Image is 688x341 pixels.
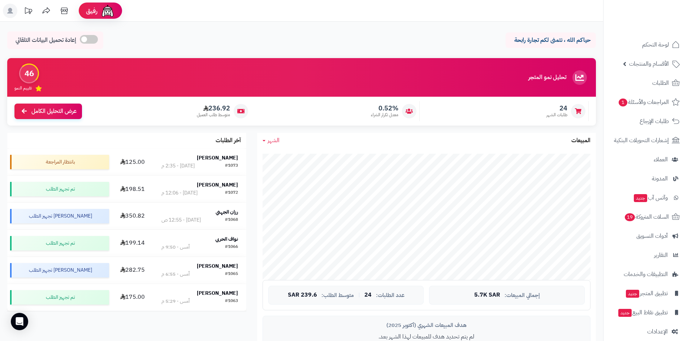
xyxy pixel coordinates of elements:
a: وآتس آبجديد [608,189,684,206]
td: 282.75 [112,257,153,284]
div: تم تجهيز الطلب [10,236,109,250]
span: وآتس آب [633,193,668,203]
a: الإعدادات [608,323,684,340]
span: 1 [619,99,627,106]
div: #1073 [225,162,238,170]
div: #1072 [225,189,238,197]
a: إشعارات التحويلات البنكية [608,132,684,149]
span: أدوات التسويق [636,231,668,241]
span: الطلبات [652,78,669,88]
span: معدل تكرار الشراء [371,112,398,118]
td: 350.82 [112,203,153,229]
div: [DATE] - 2:35 م [161,162,195,170]
a: طلبات الإرجاع [608,113,684,130]
span: لوحة التحكم [642,40,669,50]
a: تطبيق نقاط البيعجديد [608,304,684,321]
strong: [PERSON_NAME] [197,289,238,297]
a: العملاء [608,151,684,168]
span: السلات المتروكة [624,212,669,222]
span: إشعارات التحويلات البنكية [614,135,669,145]
span: 239.6 SAR [288,292,317,298]
div: #1065 [225,271,238,278]
span: عرض التحليل الكامل [31,107,77,115]
a: أدوات التسويق [608,227,684,245]
h3: تحليل نمو المتجر [528,74,566,81]
div: [DATE] - 12:55 ص [161,217,201,224]
a: المدونة [608,170,684,187]
strong: [PERSON_NAME] [197,262,238,270]
span: 19 [625,213,635,221]
a: تحديثات المنصة [19,4,37,20]
a: المراجعات والأسئلة1 [608,93,684,111]
span: العملاء [654,154,668,165]
a: الشهر [263,136,280,145]
div: [PERSON_NAME] تجهيز الطلب [10,209,109,223]
span: تطبيق المتجر [625,288,668,298]
div: #1063 [225,298,238,305]
div: [DATE] - 12:06 م [161,189,198,197]
span: إعادة تحميل البيانات التلقائي [16,36,76,44]
td: 125.00 [112,149,153,175]
div: Open Intercom Messenger [11,313,28,330]
td: 175.00 [112,284,153,311]
span: متوسط طلب العميل [197,112,230,118]
span: عدد الطلبات: [376,292,404,298]
span: الإعدادات [647,327,668,337]
span: 0.52% [371,104,398,112]
span: جديد [634,194,647,202]
span: رفيق [86,6,98,15]
a: لوحة التحكم [608,36,684,53]
span: التقارير [654,250,668,260]
span: 5.7K SAR [474,292,500,298]
span: الشهر [268,136,280,145]
div: #1068 [225,217,238,224]
span: إجمالي المبيعات: [505,292,540,298]
span: 236.92 [197,104,230,112]
div: أمس - 9:50 م [161,244,190,251]
a: الطلبات [608,74,684,92]
span: التطبيقات والخدمات [624,269,668,279]
div: بانتظار المراجعة [10,155,109,169]
img: logo-2.png [639,20,681,35]
span: 24 [546,104,567,112]
p: حياكم الله ، نتمنى لكم تجارة رابحة [511,36,590,44]
span: تطبيق نقاط البيع [618,307,668,318]
strong: نواف الحربي [215,235,238,243]
span: جديد [618,309,632,317]
span: متوسط الطلب: [321,292,354,298]
span: طلبات الشهر [546,112,567,118]
div: تم تجهيز الطلب [10,290,109,305]
a: السلات المتروكة19 [608,208,684,226]
a: التقارير [608,246,684,264]
div: هدف المبيعات الشهري (أكتوبر 2025) [268,322,585,329]
a: عرض التحليل الكامل [14,104,82,119]
div: تم تجهيز الطلب [10,182,109,196]
div: أمس - 5:29 م [161,298,190,305]
td: 198.51 [112,176,153,202]
a: تطبيق المتجرجديد [608,285,684,302]
span: جديد [626,290,639,298]
span: | [358,292,360,298]
h3: آخر الطلبات [216,137,241,144]
td: 199.14 [112,230,153,257]
div: أمس - 6:55 م [161,271,190,278]
span: طلبات الإرجاع [640,116,669,126]
span: تقييم النمو [14,85,32,91]
a: التطبيقات والخدمات [608,266,684,283]
strong: [PERSON_NAME] [197,154,238,162]
h3: المبيعات [571,137,590,144]
img: ai-face.png [100,4,115,18]
span: المدونة [652,174,668,184]
strong: [PERSON_NAME] [197,181,238,189]
span: 24 [364,292,372,298]
strong: رزان الجهني [216,208,238,216]
p: لم يتم تحديد هدف للمبيعات لهذا الشهر بعد. [268,333,585,341]
span: الأقسام والمنتجات [629,59,669,69]
div: [PERSON_NAME] تجهيز الطلب [10,263,109,277]
div: #1066 [225,244,238,251]
span: المراجعات والأسئلة [618,97,669,107]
